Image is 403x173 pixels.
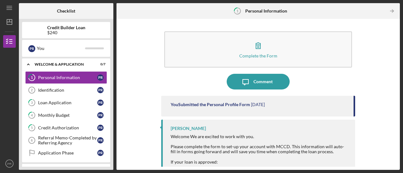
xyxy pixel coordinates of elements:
[35,62,90,66] div: Welcome & Application
[171,102,250,107] div: You Submitted the Personal Profile Form
[25,134,107,147] a: 6Referral Memo-Completed by Referring AgencyPR
[38,88,97,93] div: Identification
[164,31,352,68] button: Complete the Form
[31,126,33,130] tspan: 5
[97,125,104,131] div: P R
[38,113,97,118] div: Monthly Budget
[31,88,33,92] tspan: 2
[38,150,97,155] div: Application Phase
[239,53,277,58] div: Complete the Form
[25,96,107,109] a: 3Loan ApplicationPR
[47,25,85,30] b: Credit Builder Loan
[25,122,107,134] a: 5Credit AuthorizationPR
[251,102,265,107] time: 2025-08-22 19:32
[97,87,104,93] div: P R
[25,71,107,84] a: 1Personal InformationPR
[97,74,104,81] div: P R
[94,62,105,66] div: 0 / 7
[7,162,11,165] text: PR
[37,43,85,54] div: You
[31,113,33,117] tspan: 4
[253,74,273,89] div: Comment
[31,101,33,105] tspan: 3
[57,8,75,14] b: Checklist
[25,109,107,122] a: 4Monthly BudgetPR
[227,74,290,89] button: Comment
[31,138,33,142] tspan: 6
[245,8,287,14] b: Personal Information
[47,30,85,35] div: $240
[171,144,349,154] div: Please complete the form to set-up your account with MCCD. This information will auto-fill in for...
[25,147,107,159] a: Application PhasePR
[28,45,35,52] div: P R
[3,157,16,170] button: PR
[97,100,104,106] div: P R
[25,84,107,96] a: 2IdentificationPR
[31,76,33,80] tspan: 1
[38,75,97,80] div: Personal Information
[38,125,97,130] div: Credit Authorization
[38,100,97,105] div: Loan Application
[236,9,238,13] tspan: 1
[97,112,104,118] div: P R
[97,137,104,143] div: P R
[171,134,349,139] div: Welcome We are excited to work with you.
[171,126,206,131] div: [PERSON_NAME]
[97,150,104,156] div: P R
[38,135,97,145] div: Referral Memo-Completed by Referring Agency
